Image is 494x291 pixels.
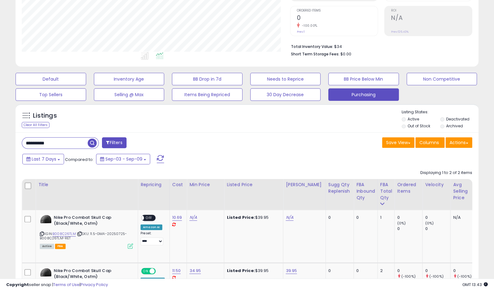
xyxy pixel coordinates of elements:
[33,111,57,120] h5: Listings
[40,244,54,249] span: All listings currently available for purchase on Amazon
[380,268,390,274] div: 2
[297,30,305,34] small: Prev: 1
[250,88,321,101] button: 30 Day Decrease
[291,42,468,50] li: $34
[356,181,375,201] div: FBA inbound Qty
[141,181,167,188] div: Repricing
[407,73,477,85] button: Non Competitive
[40,215,52,223] img: 41MJKyt65+L._SL40_.jpg
[425,181,448,188] div: Velocity
[172,268,181,274] a: 11.50
[227,268,255,274] b: Listed Price:
[16,73,86,85] button: Default
[340,51,351,57] span: $0.00
[356,215,373,220] div: 0
[425,268,450,274] div: 0
[40,215,133,248] div: ASIN:
[425,226,450,232] div: 0
[415,137,445,148] button: Columns
[22,154,64,164] button: Last 7 Days
[297,9,378,12] span: Ordered Items
[96,154,150,164] button: Sep-03 - Sep-09
[402,109,478,115] p: Listing States:
[425,221,434,226] small: (0%)
[453,181,476,201] div: Avg Selling Price
[425,215,450,220] div: 0
[94,88,164,101] button: Selling @ Max
[54,215,129,228] b: Nike Pro Combat Skull Cap (Black/White, Osfm)
[189,181,221,188] div: Min Price
[328,73,399,85] button: BB Price Below Min
[328,88,399,101] button: Purchasing
[141,231,165,245] div: Preset:
[141,224,162,230] div: Amazon AI
[408,116,419,122] label: Active
[172,181,184,188] div: Cost
[382,137,414,148] button: Save View
[462,282,488,288] span: 2025-09-17 13:43 GMT
[453,268,478,274] div: 0
[446,123,463,129] label: Archived
[55,244,66,249] span: FBA
[227,181,280,188] div: Listed Price
[397,215,422,220] div: 0
[81,282,108,288] a: Privacy Policy
[397,181,420,195] div: Ordered Items
[420,170,472,176] div: Displaying 1 to 2 of 2 items
[6,282,108,288] div: seller snap | |
[446,137,472,148] button: Actions
[227,215,278,220] div: $39.95
[380,215,390,220] div: 1
[65,157,94,162] span: Compared to:
[53,231,76,237] a: B008C26TLM
[53,282,80,288] a: Terms of Use
[397,268,422,274] div: 0
[94,73,164,85] button: Inventory Age
[397,221,406,226] small: (0%)
[16,88,86,101] button: Top Sellers
[172,73,242,85] button: BB Drop in 7d
[22,122,49,128] div: Clear All Filters
[286,181,323,188] div: [PERSON_NAME]
[286,214,293,221] a: N/A
[391,30,409,34] small: Prev: 126.43%
[328,215,349,220] div: 0
[397,226,422,232] div: 0
[325,179,354,210] th: Please note that this number is a calculation based on your required days of coverage and your ve...
[6,282,29,288] strong: Copyright
[102,137,126,148] button: Filters
[391,9,472,12] span: ROI
[380,181,392,201] div: FBA Total Qty
[356,268,373,274] div: 0
[142,269,150,274] span: ON
[172,88,242,101] button: Items Being Repriced
[419,139,439,146] span: Columns
[40,231,127,241] span: | SKU: 11.5-GMA-20250725-B008C26TLM-RET
[286,268,297,274] a: 39.95
[189,214,197,221] a: N/A
[408,123,430,129] label: Out of Stock
[328,181,351,195] div: Sugg Qty Replenish
[453,215,473,220] div: N/A
[391,14,472,23] h2: N/A
[297,14,378,23] h2: 0
[144,215,154,221] span: OFF
[172,214,182,221] a: 10.69
[54,268,129,281] b: Nike Pro Combat Skull Cap (Black/White, Osfm)
[189,268,201,274] a: 34.95
[40,268,52,277] img: 41MJKyt65+L._SL40_.jpg
[446,116,469,122] label: Deactivated
[328,268,349,274] div: 0
[227,214,255,220] b: Listed Price:
[105,156,142,162] span: Sep-03 - Sep-09
[155,269,165,274] span: OFF
[38,181,135,188] div: Title
[291,51,339,57] b: Short Term Storage Fees:
[250,73,321,85] button: Needs to Reprice
[291,44,333,49] b: Total Inventory Value:
[227,268,278,274] div: $39.95
[32,156,56,162] span: Last 7 Days
[300,23,317,28] small: -100.00%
